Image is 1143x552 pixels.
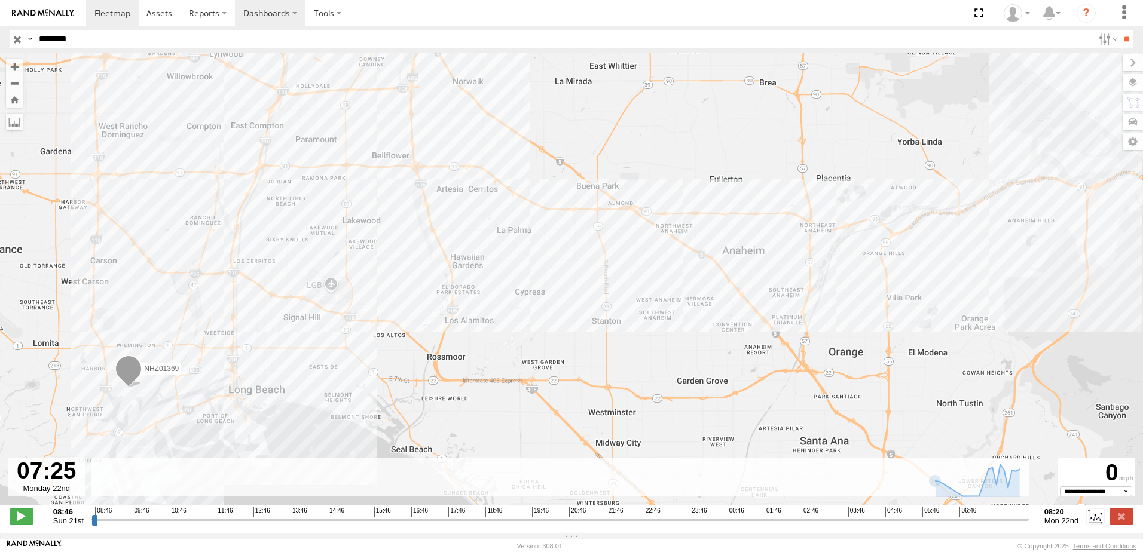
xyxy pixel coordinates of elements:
[1123,133,1143,150] label: Map Settings
[802,507,818,517] span: 02:46
[690,507,707,517] span: 23:46
[1017,542,1136,550] div: © Copyright 2025 -
[728,507,744,517] span: 00:46
[644,507,661,517] span: 22:46
[253,507,270,517] span: 12:46
[6,75,23,91] button: Zoom out
[53,516,84,525] span: Sun 21st Sep 2025
[12,9,74,17] img: rand-logo.svg
[485,507,502,517] span: 18:46
[922,507,939,517] span: 05:46
[291,507,307,517] span: 13:46
[216,507,233,517] span: 11:46
[95,507,112,517] span: 08:46
[1110,508,1133,524] label: Close
[1094,30,1120,48] label: Search Filter Options
[328,507,344,517] span: 14:46
[607,507,624,517] span: 21:46
[765,507,781,517] span: 01:46
[25,30,35,48] label: Search Query
[144,364,179,373] span: NHZ01369
[517,542,563,550] div: Version: 308.01
[1059,459,1133,486] div: 0
[448,507,465,517] span: 17:46
[133,507,149,517] span: 09:46
[848,507,865,517] span: 03:46
[1000,4,1034,22] div: Zulema McIntosch
[10,508,33,524] label: Play/Stop
[532,507,549,517] span: 19:46
[6,91,23,108] button: Zoom Home
[6,59,23,75] button: Zoom in
[411,507,428,517] span: 16:46
[885,507,902,517] span: 04:46
[170,507,187,517] span: 10:46
[1044,516,1079,525] span: Mon 22nd Sep 2025
[569,507,586,517] span: 20:46
[6,114,23,130] label: Measure
[53,507,84,516] strong: 08:46
[374,507,391,517] span: 15:46
[1077,4,1096,23] i: ?
[7,540,62,552] a: Visit our Website
[959,507,976,517] span: 06:46
[1073,542,1136,550] a: Terms and Conditions
[1044,507,1079,516] strong: 08:20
